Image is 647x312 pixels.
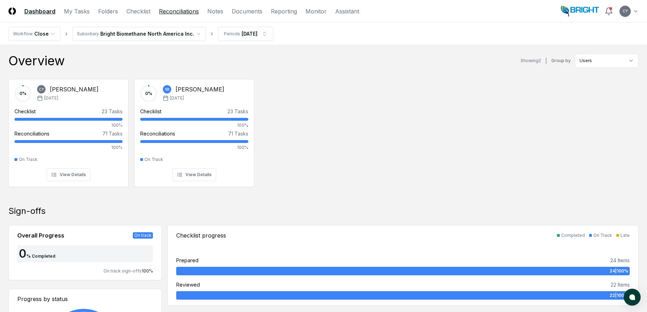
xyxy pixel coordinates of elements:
[14,144,123,151] div: 100%
[561,232,585,239] div: Completed
[64,7,90,16] a: My Tasks
[14,130,49,137] div: Reconciliations
[610,268,628,274] span: 24 | 100 %
[17,295,153,303] div: Progress by status
[77,31,99,37] div: Subsidiary
[44,95,58,101] span: [DATE]
[561,6,599,17] img: Bright Biomethane North America logo
[133,232,153,239] div: On track
[8,54,65,68] div: Overview
[170,95,184,101] span: [DATE]
[39,87,44,92] span: CY
[623,8,628,14] span: CY
[176,85,224,94] div: [PERSON_NAME]
[176,257,198,264] div: Prepared
[610,257,630,264] div: 24 Items
[551,59,571,63] label: Group by
[218,27,273,41] button: Periods[DATE]
[102,130,123,137] div: 71 Tasks
[126,7,150,16] a: Checklist
[8,205,639,217] div: Sign-offs
[165,87,169,92] span: SB
[47,168,90,181] button: View Details
[242,30,257,37] div: [DATE]
[142,268,153,274] span: 100 %
[14,108,36,115] div: Checklist
[232,7,262,16] a: Documents
[271,7,297,16] a: Reporting
[98,7,118,16] a: Folders
[176,231,226,240] div: Checklist progress
[207,7,223,16] a: Notes
[102,108,123,115] div: 23 Tasks
[176,281,200,288] div: Reviewed
[172,168,216,181] button: View Details
[159,7,199,16] a: Reconciliations
[227,108,248,115] div: 23 Tasks
[24,7,55,16] a: Dashboard
[144,156,163,163] div: On Track
[134,73,254,187] a: 0%SB[PERSON_NAME][DATE]Checklist23 Tasks100%Reconciliations71 Tasks100%On TrackView Details
[50,85,99,94] div: [PERSON_NAME]
[167,225,639,306] a: Checklist progressCompletedOn TrackLatePrepared24 Items24|100%Reviewed22 Items22|100%
[624,289,641,306] button: atlas-launcher
[593,232,612,239] div: On Track
[610,292,628,299] span: 22 | 100 %
[611,281,630,288] div: 22 Items
[335,7,359,16] a: Assistant
[545,57,547,65] div: |
[140,108,161,115] div: Checklist
[17,231,64,240] div: Overall Progress
[224,31,240,37] div: Periods
[8,7,16,15] img: Logo
[13,31,33,37] div: Workflow
[140,122,248,128] div: 100%
[228,130,248,137] div: 71 Tasks
[140,130,175,137] div: Reconciliations
[305,7,327,16] a: Monitor
[19,156,37,163] div: On Track
[8,73,129,187] a: 0%CY[PERSON_NAME][DATE]Checklist23 Tasks100%Reconciliations71 Tasks100%On TrackView Details
[17,248,26,259] div: 0
[26,253,55,259] div: % Completed
[619,5,631,18] button: CY
[521,58,541,64] div: Showing 2
[8,27,273,41] nav: breadcrumb
[103,268,142,274] span: On track sign-offs
[140,144,248,151] div: 100%
[621,232,630,239] div: Late
[14,122,123,128] div: 100%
